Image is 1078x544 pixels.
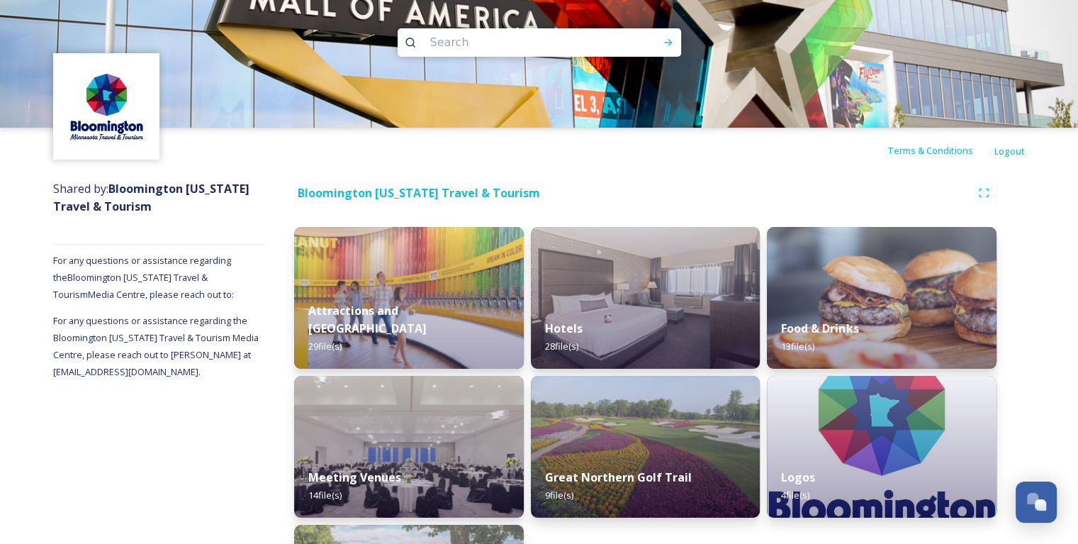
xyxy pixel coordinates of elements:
span: 29 file(s) [308,340,342,353]
button: Open Chat [1016,482,1057,523]
img: 149897-c_1.jpg [531,227,760,369]
span: Terms & Conditions [887,144,973,157]
strong: Great Northern Golf Trail [545,470,692,485]
span: 9 file(s) [545,489,573,501]
span: 14 file(s) [308,489,342,501]
span: For any questions or assistance regarding the Bloomington [US_STATE] Travel & Tourism Media Centr... [53,254,234,301]
span: 28 file(s) [545,340,578,353]
img: Hole16_Summer_TallLadderView_14.jpg [531,376,760,518]
span: 13 file(s) [781,340,814,353]
a: Terms & Conditions [887,142,994,159]
strong: Logos [781,470,815,485]
strong: Food & Drinks [781,321,858,336]
span: Logout [994,145,1025,157]
strong: Meeting Venues [308,470,401,485]
img: Bloomington%2520CVB_July15_1722.jpg [294,227,524,369]
img: BLMA_52269900_Banquet_Room_5184x3456%2520-%2520Copy.jpg [294,376,524,518]
strong: Hotels [545,321,583,336]
img: 429649847_804695101686009_1723528578384153789_n.jpg [55,55,158,158]
input: Search [423,27,617,58]
strong: Attractions and [GEOGRAPHIC_DATA] [308,303,427,336]
img: 13422339_269375976746752_8378838829655987524_o.jpg [767,227,996,369]
strong: Bloomington [US_STATE] Travel & Tourism [53,181,249,214]
span: 4 file(s) [781,489,809,501]
strong: Bloomington [US_STATE] Travel & Tourism [298,185,540,201]
span: For any questions or assistance regarding the Bloomington [US_STATE] Travel & Tourism Media Centr... [53,314,261,378]
img: Bloomington_VerticallogoFullColor.jpg [767,376,996,518]
span: Shared by: [53,181,249,214]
